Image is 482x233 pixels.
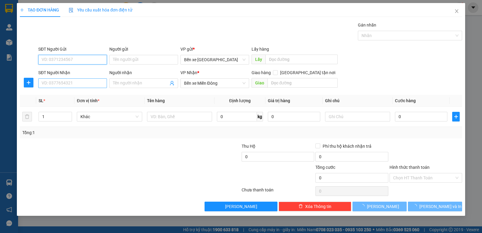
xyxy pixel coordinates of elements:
[184,79,246,88] span: Bến xe Miền Đông
[69,8,132,12] span: Yêu cầu xuất hóa đơn điện tử
[299,204,303,209] span: delete
[38,69,107,76] div: SĐT Người Nhận
[147,98,165,103] span: Tên hàng
[395,98,416,103] span: Cước hàng
[419,203,462,210] span: [PERSON_NAME] và In
[454,9,459,14] span: close
[279,202,351,211] button: deleteXóa Thông tin
[20,8,24,12] span: plus
[241,187,315,197] div: Chưa thanh toán
[24,80,33,85] span: plus
[69,8,74,13] img: icon
[109,69,178,76] div: Người nhận
[39,98,43,103] span: SL
[360,204,367,208] span: loading
[22,129,186,136] div: Tổng: 1
[268,112,320,121] input: 0
[109,46,178,52] div: Người gửi
[390,165,430,170] label: Hình thức thanh toán
[170,81,174,86] span: user-add
[320,143,374,150] span: Phí thu hộ khách nhận trả
[278,69,338,76] span: [GEOGRAPHIC_DATA] tận nơi
[229,98,251,103] span: Định lượng
[184,55,246,64] span: Bến xe Quảng Ngãi
[38,46,107,52] div: SĐT Người Gửi
[24,78,33,87] button: plus
[252,47,269,52] span: Lấy hàng
[315,165,335,170] span: Tổng cước
[22,112,32,121] button: delete
[20,8,59,12] span: TẠO ĐƠN HÀNG
[268,78,338,88] input: Dọc đường
[452,112,460,121] button: plus
[448,3,465,20] button: Close
[252,78,268,88] span: Giao
[367,203,399,210] span: [PERSON_NAME]
[180,70,197,75] span: VP Nhận
[358,23,376,27] label: Gán nhãn
[225,203,257,210] span: [PERSON_NAME]
[252,70,271,75] span: Giao hàng
[252,55,265,64] span: Lấy
[77,98,99,103] span: Đơn vị tính
[205,202,277,211] button: [PERSON_NAME]
[305,203,331,210] span: Xóa Thông tin
[413,204,419,208] span: loading
[268,98,290,103] span: Giá trị hàng
[325,112,390,121] input: Ghi Chú
[80,112,138,121] span: Khác
[408,202,462,211] button: [PERSON_NAME] và In
[265,55,338,64] input: Dọc đường
[352,202,407,211] button: [PERSON_NAME]
[257,112,263,121] span: kg
[452,114,459,119] span: plus
[242,144,255,149] span: Thu Hộ
[147,112,212,121] input: VD: Bàn, Ghế
[323,95,393,107] th: Ghi chú
[180,46,249,52] div: VP gửi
